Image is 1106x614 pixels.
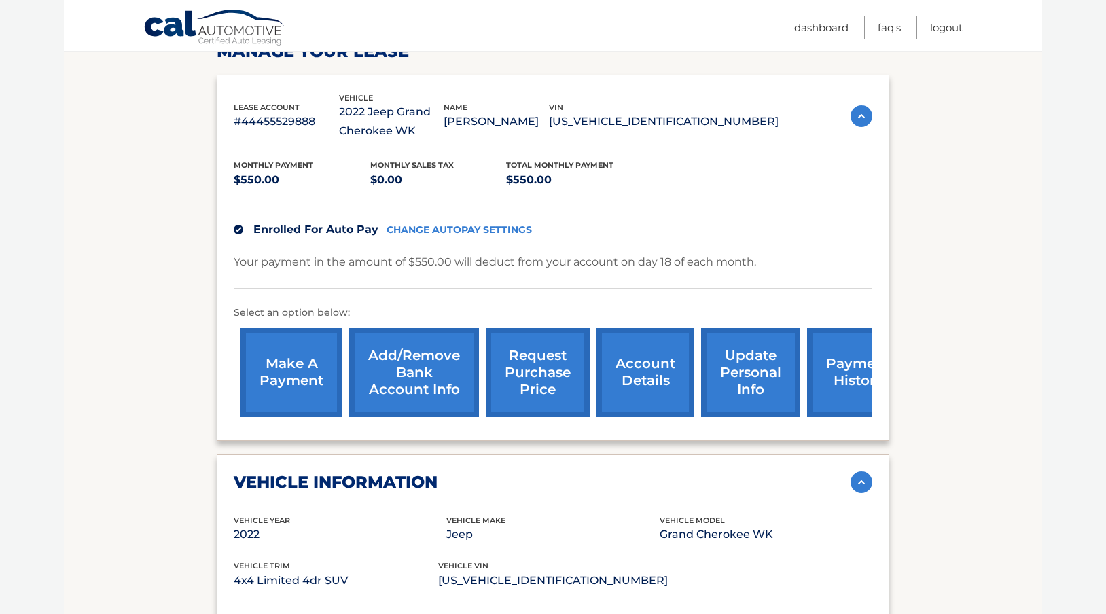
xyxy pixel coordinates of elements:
span: Monthly Payment [234,160,313,170]
p: $550.00 [234,170,370,189]
a: account details [596,328,694,417]
img: accordion-active.svg [851,471,872,493]
span: vehicle model [660,516,725,525]
p: [US_VEHICLE_IDENTIFICATION_NUMBER] [549,112,779,131]
span: Enrolled For Auto Pay [253,223,378,236]
a: Logout [930,16,963,39]
a: Add/Remove bank account info [349,328,479,417]
span: vehicle vin [438,561,488,571]
p: 4x4 Limited 4dr SUV [234,571,438,590]
span: vin [549,103,563,112]
p: [US_VEHICLE_IDENTIFICATION_NUMBER] [438,571,668,590]
img: accordion-active.svg [851,105,872,127]
a: CHANGE AUTOPAY SETTINGS [387,224,532,236]
p: $550.00 [506,170,643,189]
p: Grand Cherokee WK [660,525,872,544]
p: Select an option below: [234,305,872,321]
a: payment history [807,328,909,417]
span: vehicle [339,93,373,103]
span: name [444,103,467,112]
a: FAQ's [878,16,901,39]
a: Dashboard [794,16,849,39]
p: 2022 [234,525,446,544]
a: request purchase price [486,328,590,417]
img: check.svg [234,225,243,234]
p: 2022 Jeep Grand Cherokee WK [339,103,444,141]
span: vehicle trim [234,561,290,571]
span: vehicle make [446,516,505,525]
p: Your payment in the amount of $550.00 will deduct from your account on day 18 of each month. [234,253,756,272]
span: Monthly sales Tax [370,160,454,170]
span: lease account [234,103,300,112]
span: vehicle Year [234,516,290,525]
p: #44455529888 [234,112,339,131]
p: [PERSON_NAME] [444,112,549,131]
a: Cal Automotive [143,9,286,48]
a: make a payment [240,328,342,417]
p: $0.00 [370,170,507,189]
h2: vehicle information [234,472,438,492]
span: Total Monthly Payment [506,160,613,170]
p: Jeep [446,525,659,544]
a: update personal info [701,328,800,417]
